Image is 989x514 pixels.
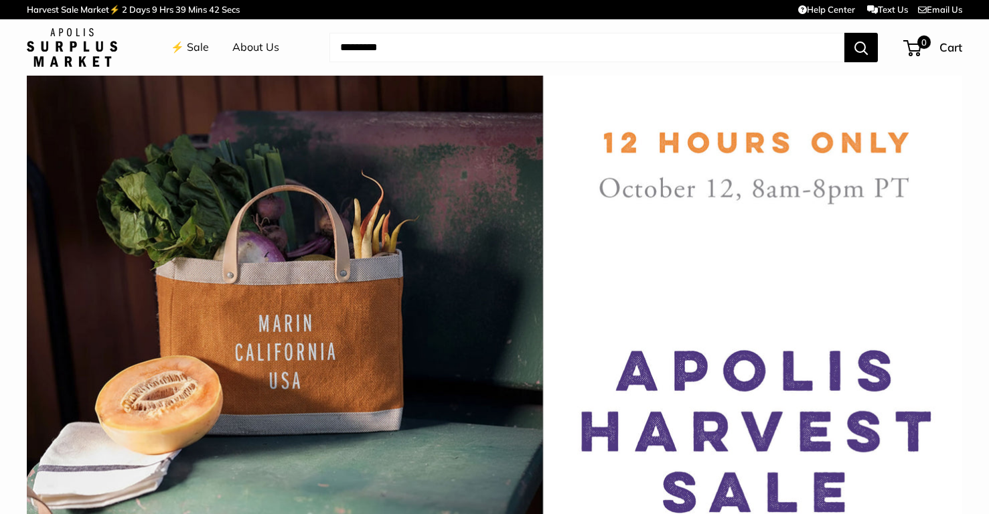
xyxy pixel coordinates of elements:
[917,35,931,49] span: 0
[905,37,962,58] a: 0 Cart
[222,4,240,15] span: Secs
[171,37,209,58] a: ⚡️ Sale
[232,37,279,58] a: About Us
[159,4,173,15] span: Hrs
[152,4,157,15] span: 9
[122,4,127,15] span: 2
[209,4,220,15] span: 42
[939,40,962,54] span: Cart
[129,4,150,15] span: Days
[27,28,117,67] img: Apolis: Surplus Market
[188,4,207,15] span: Mins
[844,33,878,62] button: Search
[867,4,908,15] a: Text Us
[175,4,186,15] span: 39
[798,4,855,15] a: Help Center
[329,33,844,62] input: Search...
[918,4,962,15] a: Email Us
